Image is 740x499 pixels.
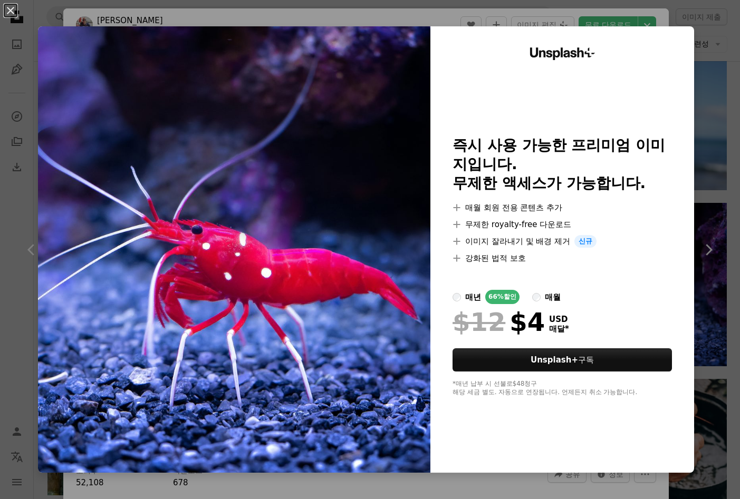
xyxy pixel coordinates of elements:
span: $12 [453,308,505,336]
div: 매월 [545,291,561,304]
li: 매월 회원 전용 콘텐츠 추가 [453,201,672,214]
h2: 즉시 사용 가능한 프리미엄 이미지입니다. 무제한 액세스가 가능합니다. [453,136,672,193]
div: 66% 할인 [485,290,520,304]
li: 무제한 royalty-free 다운로드 [453,218,672,231]
span: USD [549,315,569,324]
div: *매년 납부 시 선불로 $48 청구 해당 세금 별도. 자동으로 연장됩니다. 언제든지 취소 가능합니다. [453,380,672,397]
span: 신규 [574,235,597,248]
input: 매월 [532,293,541,301]
button: Unsplash+구독 [453,348,672,371]
div: 매년 [465,291,481,304]
li: 강화된 법적 보호 [453,252,672,265]
li: 이미지 잘라내기 및 배경 제거 [453,235,672,248]
input: 매년66%할인 [453,293,461,301]
div: $4 [453,308,545,336]
strong: Unsplash+ [531,355,578,365]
